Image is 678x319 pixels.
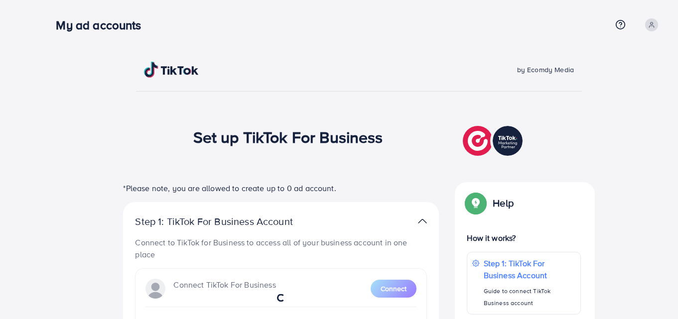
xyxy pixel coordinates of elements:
p: *Please note, you are allowed to create up to 0 ad account. [123,182,439,194]
p: Step 1: TikTok For Business Account [135,215,324,227]
img: TikTok [144,62,199,78]
span: by Ecomdy Media [517,65,574,75]
h1: Set up TikTok For Business [193,127,383,146]
p: How it works? [467,232,580,244]
img: TikTok partner [418,214,427,228]
p: Help [493,197,514,209]
p: Guide to connect TikTok Business account [484,285,575,309]
h3: My ad accounts [56,18,149,32]
img: TikTok partner [463,123,525,158]
p: Step 1: TikTok For Business Account [484,257,575,281]
img: Popup guide [467,194,485,212]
